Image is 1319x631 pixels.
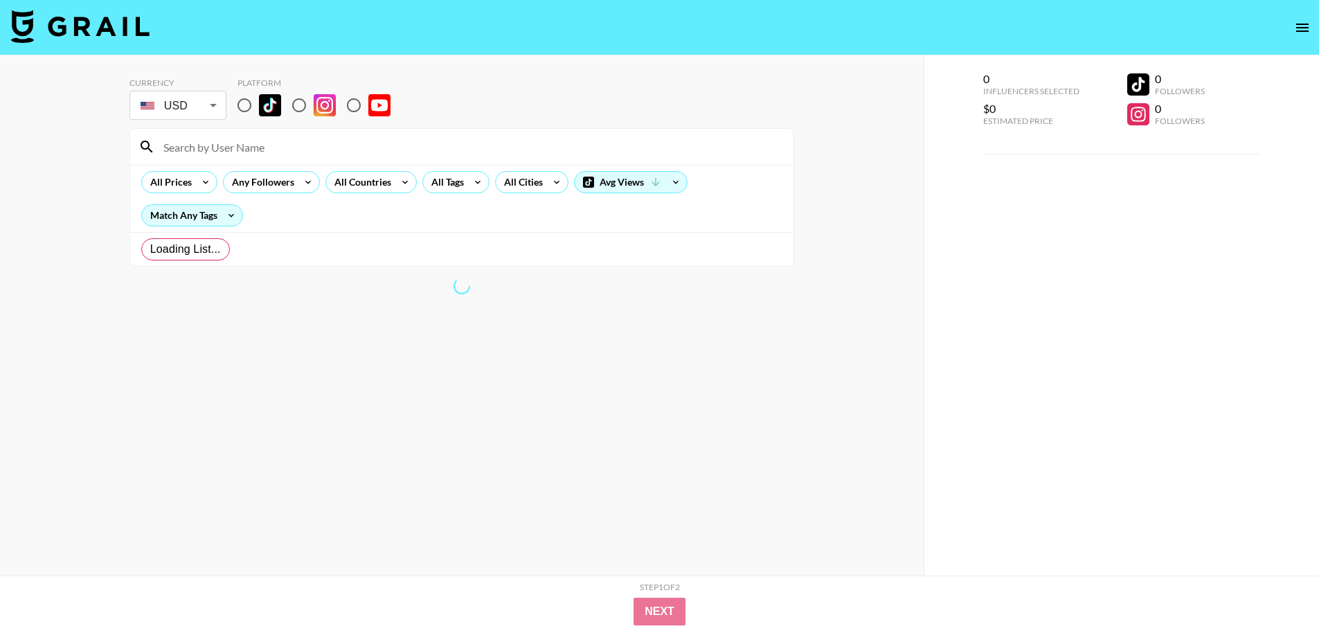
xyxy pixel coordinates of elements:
[368,94,391,116] img: YouTube
[259,94,281,116] img: TikTok
[496,172,546,193] div: All Cities
[983,72,1079,86] div: 0
[150,241,221,258] span: Loading List...
[1155,116,1205,126] div: Followers
[575,172,687,193] div: Avg Views
[237,78,402,88] div: Platform
[423,172,467,193] div: All Tags
[634,598,685,625] button: Next
[1289,14,1316,42] button: open drawer
[314,94,336,116] img: Instagram
[224,172,297,193] div: Any Followers
[983,116,1079,126] div: Estimated Price
[132,94,224,118] div: USD
[11,10,150,43] img: Grail Talent
[452,276,471,295] span: Refreshing bookers, clients, talent, talent...
[155,136,785,158] input: Search by User Name
[1155,86,1205,96] div: Followers
[129,78,226,88] div: Currency
[983,102,1079,116] div: $0
[326,172,394,193] div: All Countries
[142,205,242,226] div: Match Any Tags
[983,86,1079,96] div: Influencers Selected
[640,582,680,592] div: Step 1 of 2
[142,172,195,193] div: All Prices
[1155,72,1205,86] div: 0
[1155,102,1205,116] div: 0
